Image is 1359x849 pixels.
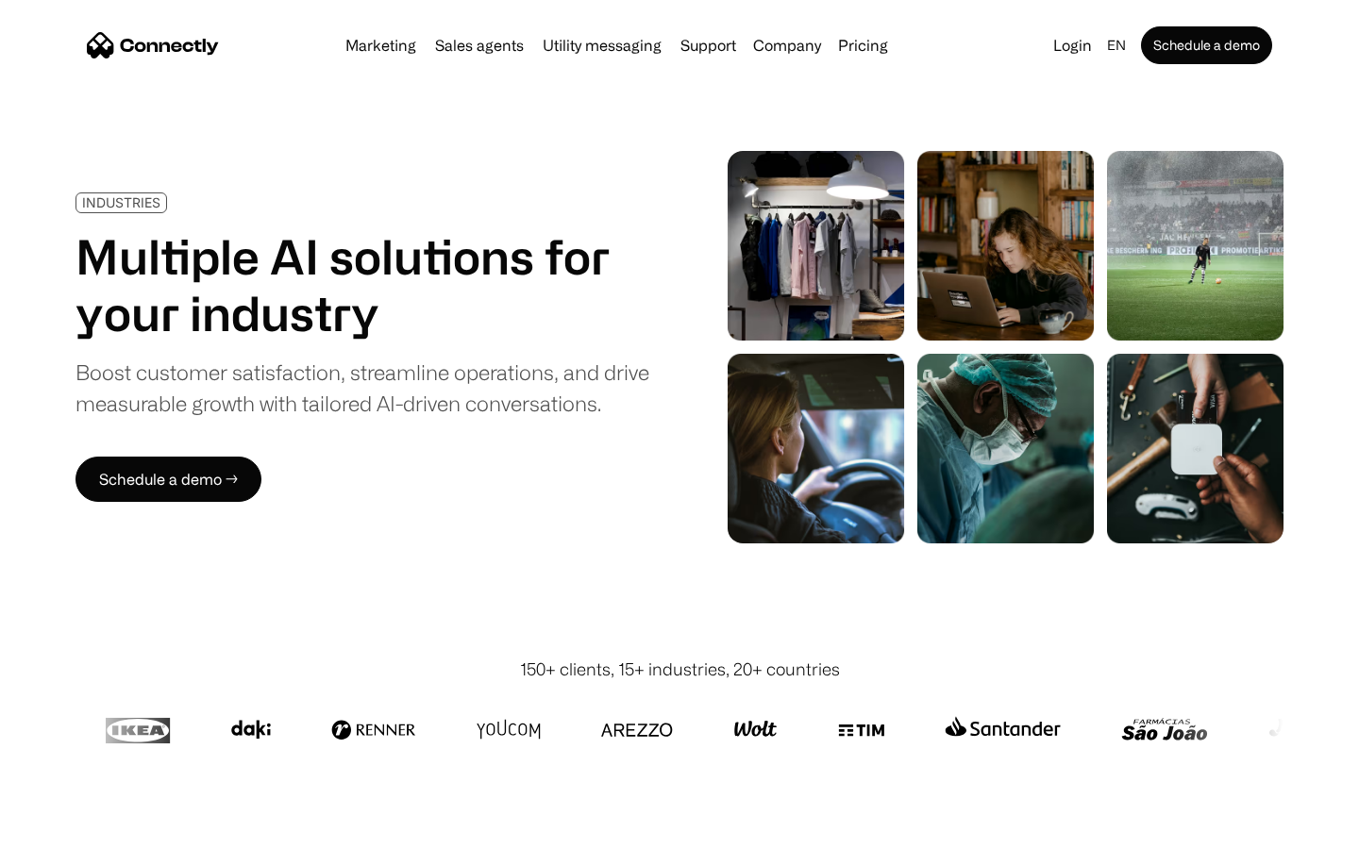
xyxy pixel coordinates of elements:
a: Pricing [830,38,896,53]
a: Utility messaging [535,38,669,53]
div: en [1107,32,1126,58]
h1: Multiple AI solutions for your industry [75,228,649,341]
div: 150+ clients, 15+ industries, 20+ countries [520,657,840,682]
a: Login [1046,32,1099,58]
aside: Language selected: English [19,814,113,842]
a: Support [673,38,744,53]
div: Boost customer satisfaction, streamline operations, and drive measurable growth with tailored AI-... [75,357,649,419]
a: Schedule a demo [1141,26,1272,64]
div: Company [753,32,821,58]
ul: Language list [38,816,113,842]
a: Sales agents [428,38,531,53]
div: INDUSTRIES [82,195,160,209]
a: Schedule a demo → [75,457,261,502]
a: Marketing [338,38,424,53]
